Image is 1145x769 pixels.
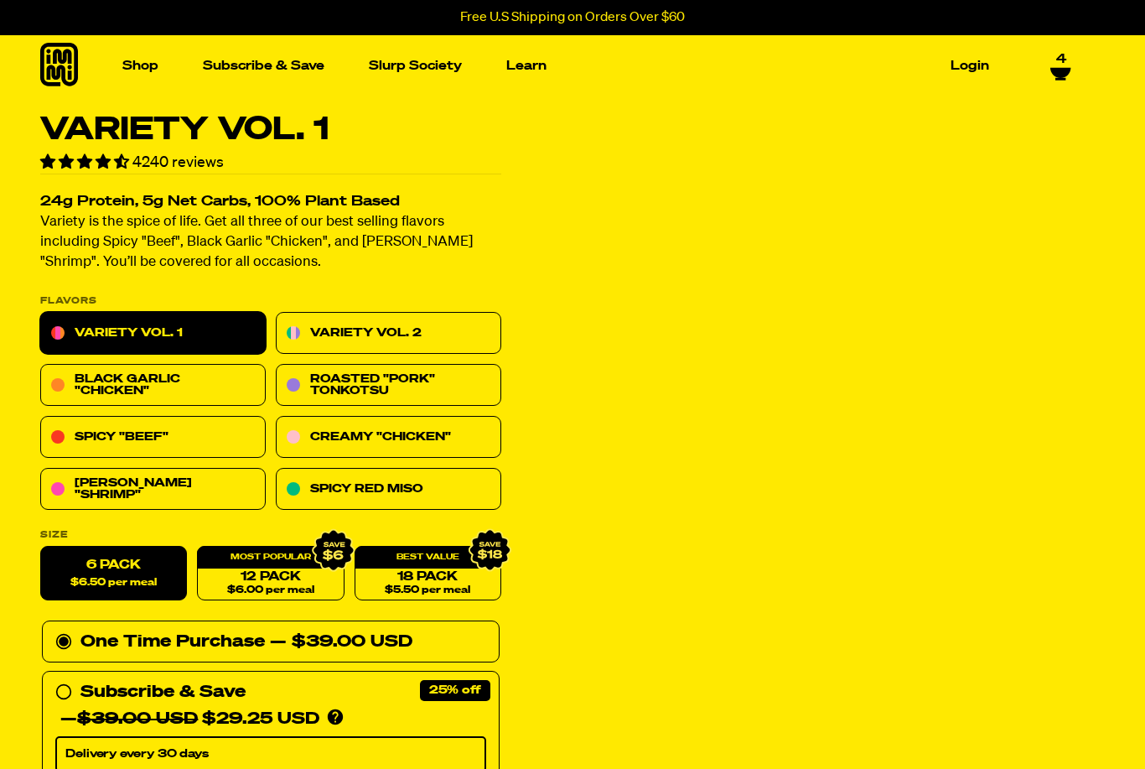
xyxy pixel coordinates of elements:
a: Black Garlic "Chicken" [40,365,266,407]
a: Spicy Red Miso [276,469,501,511]
span: $5.50 per meal [385,585,470,596]
a: Subscribe & Save [196,53,331,79]
del: $39.00 USD [77,711,198,728]
p: Free U.S Shipping on Orders Over $60 [460,10,685,25]
div: — $29.25 USD [60,706,319,733]
span: 4.55 stars [40,155,132,170]
div: Subscribe & Save [80,679,246,706]
a: Variety Vol. 2 [276,313,501,355]
p: Variety is the spice of life. Get all three of our best selling flavors including Spicy "Beef", B... [40,213,501,273]
div: One Time Purchase [55,629,486,656]
a: [PERSON_NAME] "Shrimp" [40,469,266,511]
a: Roasted "Pork" Tonkotsu [276,365,501,407]
div: — $39.00 USD [270,629,412,656]
span: 4240 reviews [132,155,224,170]
span: $6.00 per meal [227,585,314,596]
a: Slurp Society [362,53,469,79]
a: Login [944,53,996,79]
nav: Main navigation [116,35,996,96]
a: 4 [1050,52,1071,81]
p: Flavors [40,297,501,306]
span: 4 [1056,52,1066,67]
a: 18 Pack$5.50 per meal [355,547,501,601]
a: Creamy "Chicken" [276,417,501,459]
label: 6 Pack [40,547,187,601]
a: Variety Vol. 1 [40,313,266,355]
span: $6.50 per meal [70,578,157,589]
a: Learn [500,53,553,79]
a: 12 Pack$6.00 per meal [197,547,344,601]
h2: 24g Protein, 5g Net Carbs, 100% Plant Based [40,195,501,210]
label: Size [40,531,501,540]
a: Spicy "Beef" [40,417,266,459]
a: Shop [116,53,165,79]
h1: Variety Vol. 1 [40,114,501,146]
